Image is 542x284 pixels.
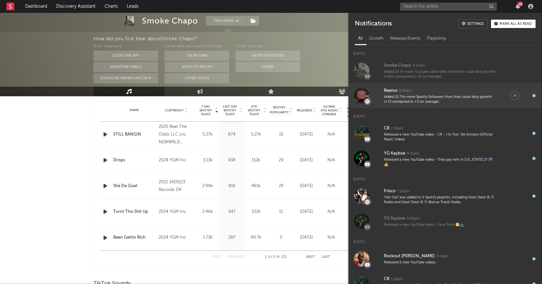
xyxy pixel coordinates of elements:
div: 2024 YGM Inc [159,208,194,216]
div: With Sodatone [94,43,158,51]
a: Reemo8:55amAdded 22.74x more Spotify followers than their usual daily growth (+73 compared to +3 ... [348,83,542,108]
button: Tracking [206,16,246,26]
div: 99.7k [246,234,266,241]
div: Notifications [355,19,392,28]
button: Artist on Roster [236,51,300,61]
div: 29 [270,157,292,164]
div: 7:26pm [397,189,409,194]
div: 438 [221,157,242,164]
button: Other [236,62,300,72]
div: 3:40pm [436,254,449,259]
div: N/A [345,131,367,138]
div: 9:00am [407,216,420,221]
div: 3.13k [197,157,218,164]
button: Word Of Mouth [165,62,229,72]
div: N/A [320,131,342,138]
div: [DATE] [348,234,542,246]
button: Other Tools [165,73,229,83]
button: Previous [228,255,245,259]
span: of [276,256,280,259]
div: How did you first hear about Smoke Chapo ? [94,35,542,43]
span: Global Rolling 7D Audio Streams [345,103,363,118]
div: 152k [246,157,266,164]
div: 2024 YGM Inc [159,156,194,164]
div: N/A [320,183,342,189]
div: Growth [366,33,387,44]
a: Smoke Chapo9:41amAdded 18.0x more YouTube subscribers than their usual daily growth (+100 compare... [348,58,542,83]
div: N/A [345,183,367,189]
div: [DATE] [296,183,317,189]
button: Next [306,255,315,259]
div: N/A [345,209,367,215]
div: [DATE] [296,209,317,215]
div: [DATE] [348,171,542,184]
div: 'Hot Out' was added to 2 Spotify playlists, including Doot Doot (6 7) Radio and Doot Doot (6 7) (... [384,195,497,205]
div: 8:55am [399,89,411,93]
div: CR [384,125,389,132]
span: Last Day Spotify Plays [221,105,238,116]
a: Frisco7:26pm'Hot Out' was added to 2 Spotify playlists, including Doot Doot (6 7) Radio and Doot ... [348,184,542,209]
div: N/A [320,234,342,241]
div: CR [384,275,389,283]
button: Sodatone App [94,51,158,61]
div: Added 22.74x more Spotify followers than their usual daily growth (+73 compared to +3 on average). [384,95,497,105]
div: Turnt This Shit Up [113,209,156,215]
div: 2025 Beat The Odds LLC c/o NEWWRLD Distribution [159,123,194,146]
div: 102k [246,209,266,215]
a: YG Kayboe9:01amReleased a new YouTube video - They pay rent in [US_STATE] 2? 🌆💰. [348,146,542,171]
a: STILL BANGIN [113,131,156,138]
a: Drops [113,157,156,164]
div: Released a new YouTube video - Face Time 😁📺. [384,222,497,227]
div: Added 18.0x more YouTube subscribers than their usual daily growth (+100 compared to +6 on average). [384,70,497,80]
div: 2.46k [197,209,218,215]
div: N/A [345,234,367,241]
div: 18 [517,2,523,6]
div: [DATE] [296,234,317,241]
div: Released 2 new YouTube videos. [384,260,497,265]
div: Been Gettin Rich [113,234,156,241]
div: Smoke Chapo [142,16,198,26]
div: [DATE] [296,131,317,138]
div: 0 [270,234,292,241]
a: Settings [458,19,488,28]
span: Global ATD Audio Streams [320,105,338,116]
span: Spotify Popularity [270,105,289,115]
div: N/A [320,157,342,164]
div: Reemo [384,87,397,95]
div: Mark all as read [499,22,532,26]
button: First [212,255,221,259]
div: 9:01am [407,151,419,156]
div: All [355,33,366,44]
div: Released a new YouTube video - CR - I’m Tryn’ Be Sincere (Official Music Video). [384,132,497,142]
div: 1 5 171 [258,253,293,261]
div: [DATE] [348,45,542,58]
div: Frisco [384,187,396,195]
a: She Da Goat [113,183,156,189]
div: 1:50pm [391,126,403,131]
div: Released a new YouTube video - They pay rent in [US_STATE] 2? 🌆💰. [384,157,497,167]
div: 11 [270,209,292,215]
div: 816 [221,183,242,189]
div: Rockout [PERSON_NAME] [384,252,435,260]
div: 29 [270,183,292,189]
span: 7 Day Spotify Plays [197,105,214,116]
a: YG Kayboe9:00amReleased a new YouTube video - Face Time 😁📺. [348,209,542,234]
div: 547 [221,209,242,215]
div: 2024 YGM Inc [159,234,194,241]
div: 2.99k [197,183,218,189]
button: Sodatone Emails [94,62,158,72]
input: Search for artists [400,3,497,11]
div: Other A&R Discovery Methods [165,43,229,51]
div: 287 [221,234,242,241]
div: N/A [320,209,342,215]
a: Rockout [PERSON_NAME]3:40pmReleased 2 new YouTube videos. [348,246,542,271]
div: 874 [221,131,242,138]
div: [DATE] [348,108,542,121]
button: 18 [516,4,520,9]
div: 2022 1429123 Records DK [159,178,194,194]
div: Releases/Events [387,33,424,44]
div: Settings [467,22,484,26]
div: [DATE] [296,157,317,164]
div: N/A [345,157,367,164]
